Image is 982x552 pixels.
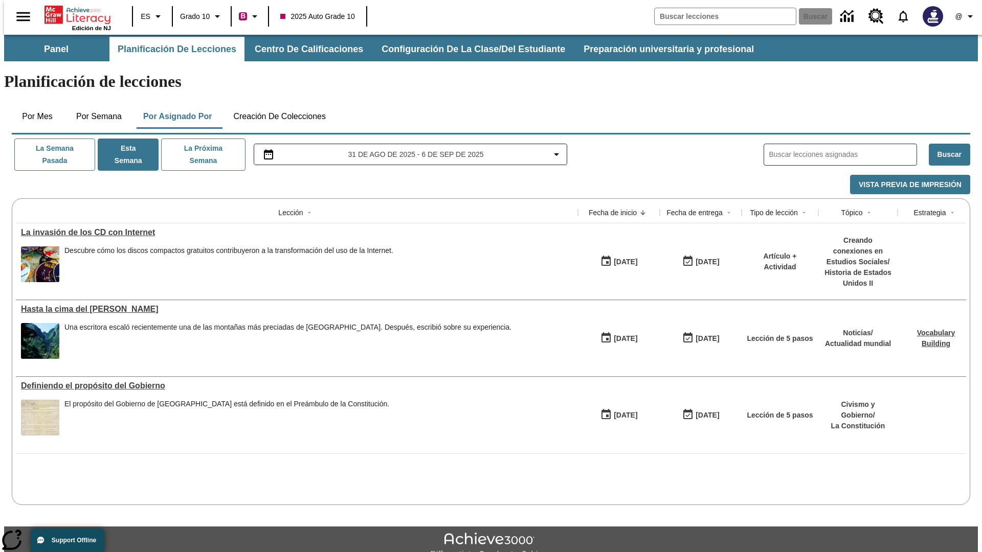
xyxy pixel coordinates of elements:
div: Portada [44,4,111,31]
button: Por mes [12,104,63,129]
button: Abrir el menú lateral [8,2,38,32]
button: 06/30/26: Último día en que podrá accederse la lección [679,329,723,348]
button: 07/01/25: Primer día en que estuvo disponible la lección [597,405,641,425]
input: Buscar campo [655,8,796,25]
button: La semana pasada [14,139,95,171]
p: Lección de 5 pasos [747,410,813,421]
a: Hasta la cima del monte Tai, Lecciones [21,305,573,314]
a: La invasión de los CD con Internet, Lecciones [21,228,573,237]
img: Avatar [923,6,943,27]
img: 6000 escalones de piedra para escalar el Monte Tai en la campiña china [21,323,59,359]
button: Preparación universitaria y profesional [575,37,762,61]
a: Centro de información [834,3,862,31]
span: Edición de NJ [72,25,111,31]
p: Noticias / [825,328,891,338]
span: 31 de ago de 2025 - 6 de sep de 2025 [348,149,483,160]
svg: Collapse Date Range Filter [550,148,563,160]
span: ES [141,11,150,22]
span: 2025 Auto Grade 10 [280,11,354,22]
div: Descubre cómo los discos compactos gratuitos contribuyeron a la transformación del uso de la Inte... [64,246,393,255]
div: Hasta la cima del monte Tai [21,305,573,314]
button: Perfil/Configuración [949,7,982,26]
p: Actualidad mundial [825,338,891,349]
button: 03/31/26: Último día en que podrá accederse la lección [679,405,723,425]
div: [DATE] [614,332,637,345]
div: La invasión de los CD con Internet [21,228,573,237]
button: Sort [303,206,316,219]
a: Centro de recursos, Se abrirá en una pestaña nueva. [862,3,890,30]
p: Artículo + Actividad [747,251,813,272]
button: Sort [723,206,735,219]
button: Seleccione el intervalo de fechas opción del menú [258,148,563,160]
button: Boost El color de la clase es rojo violeta. Cambiar el color de la clase. [235,7,265,26]
button: Sort [863,206,875,219]
span: Support Offline [52,537,96,544]
div: Tópico [841,208,862,218]
button: La próxima semana [161,139,245,171]
div: Lección [278,208,303,218]
button: Creación de colecciones [225,104,334,129]
a: Portada [44,5,111,25]
p: Historia de Estados Unidos II [823,267,892,289]
div: Subbarra de navegación [4,37,763,61]
div: Tipo de lección [750,208,798,218]
p: Civismo y Gobierno / [823,399,892,421]
button: Planificación de lecciones [109,37,244,61]
button: Por asignado por [135,104,220,129]
button: Centro de calificaciones [247,37,371,61]
div: Descubre cómo los discos compactos gratuitos contribuyeron a la transformación del uso de la Inte... [64,246,393,282]
div: Estrategia [913,208,946,218]
div: Definiendo el propósito del Gobierno [21,381,573,390]
div: [DATE] [614,409,637,422]
span: @ [955,11,962,22]
img: Este documento histórico, escrito en caligrafía sobre pergamino envejecido, es el Preámbulo de la... [21,400,59,435]
p: La Constitución [823,421,892,431]
button: Support Offline [31,528,104,552]
div: [DATE] [696,256,719,268]
div: [DATE] [614,256,637,268]
div: [DATE] [696,332,719,345]
button: Esta semana [98,139,159,171]
button: Grado: Grado 10, Elige un grado [176,7,228,26]
p: Creando conexiones en Estudios Sociales / [823,235,892,267]
div: Una escritora escaló recientemente una de las montañas más preciadas de China. Después, escribió ... [64,323,511,359]
button: Buscar [929,144,970,166]
span: Grado 10 [180,11,210,22]
div: Fecha de inicio [589,208,637,218]
div: Una escritora escaló recientemente una de las montañas más preciadas de [GEOGRAPHIC_DATA]. Despué... [64,323,511,332]
button: Sort [798,206,810,219]
button: Escoja un nuevo avatar [917,3,949,30]
button: 09/01/25: Primer día en que estuvo disponible la lección [597,252,641,271]
button: Por semana [68,104,130,129]
a: Vocabulary Building [917,329,955,348]
button: Sort [946,206,958,219]
button: Sort [637,206,649,219]
div: Fecha de entrega [666,208,723,218]
h1: Planificación de lecciones [4,72,978,91]
div: El propósito del Gobierno de Estados Unidos está definido en el Preámbulo de la Constitución. [64,400,389,435]
input: Buscar lecciones asignadas [769,147,917,162]
a: Definiendo el propósito del Gobierno , Lecciones [21,381,573,390]
button: Configuración de la clase/del estudiante [373,37,573,61]
div: [DATE] [696,409,719,422]
span: B [240,10,245,22]
button: Vista previa de impresión [850,175,970,195]
button: 09/01/25: Último día en que podrá accederse la lección [679,252,723,271]
img: Una pila de discos compactos con las etiquetas que ofrecen horas gratuitas de acceso a America On... [21,246,59,282]
div: Subbarra de navegación [4,35,978,61]
button: Panel [5,37,107,61]
a: Notificaciones [890,3,917,30]
button: Lenguaje: ES, Selecciona un idioma [136,7,169,26]
div: El propósito del Gobierno de [GEOGRAPHIC_DATA] está definido en el Preámbulo de la Constitución. [64,400,389,408]
p: Lección de 5 pasos [747,333,813,344]
button: 07/22/25: Primer día en que estuvo disponible la lección [597,329,641,348]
